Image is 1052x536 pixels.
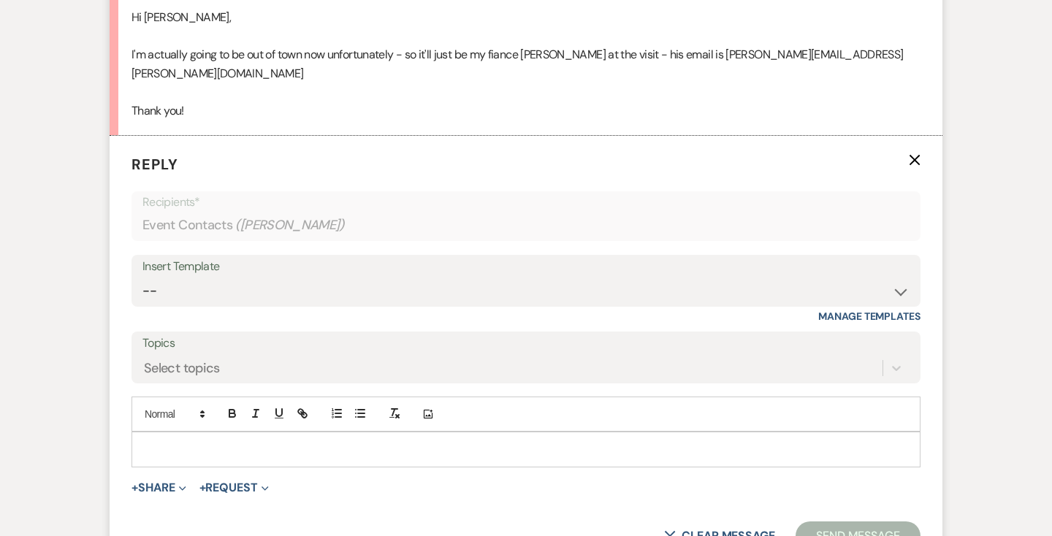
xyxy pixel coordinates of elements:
label: Topics [142,333,910,354]
p: Recipients* [142,193,910,212]
button: Request [199,482,269,494]
span: ( [PERSON_NAME] ) [235,215,345,235]
p: Thank you! [131,102,920,120]
p: I'm actually going to be out of town now unfortunately - so it'll just be my fiance [PERSON_NAME]... [131,45,920,83]
span: Reply [131,155,178,174]
span: + [131,482,138,494]
a: Manage Templates [818,310,920,323]
span: + [199,482,206,494]
p: Hi [PERSON_NAME], [131,8,920,27]
button: Share [131,482,186,494]
div: Insert Template [142,256,910,277]
div: Select topics [144,359,220,378]
div: Event Contacts [142,211,910,240]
